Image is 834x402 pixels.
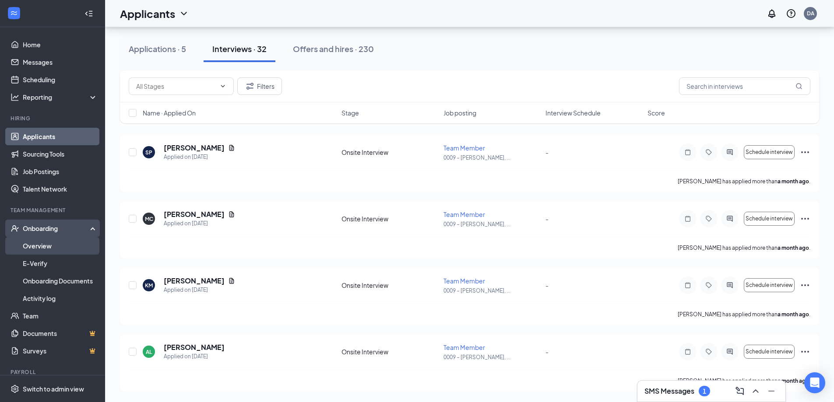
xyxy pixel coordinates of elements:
span: Score [647,108,665,117]
div: 1 [703,388,706,395]
svg: Document [228,211,235,218]
button: Schedule interview [744,212,795,226]
div: Applications · 5 [129,43,186,54]
div: Team Management [11,206,96,214]
button: Schedule interview [744,278,795,292]
div: Onsite Interview [341,347,438,356]
svg: Document [228,277,235,284]
h1: Applicants [120,6,175,21]
div: Applied on [DATE] [164,286,235,294]
svg: Note [683,149,693,156]
svg: Tag [704,282,714,289]
svg: ActiveChat [725,215,735,222]
a: Activity log [23,290,98,307]
span: - [545,281,549,289]
div: SP [145,149,152,156]
a: Onboarding Documents [23,272,98,290]
div: DA [807,10,814,17]
svg: Notifications [767,8,777,19]
span: Team Member [443,144,485,152]
span: Team Member [443,277,485,285]
div: AL [146,348,152,356]
b: a month ago [778,178,809,185]
svg: ActiveChat [725,282,735,289]
p: [PERSON_NAME] has applied more than . [678,377,810,385]
p: [PERSON_NAME] has applied more than . [678,178,810,185]
div: Onboarding [23,224,90,233]
p: [PERSON_NAME] has applied more than . [678,311,810,318]
a: Overview [23,237,98,255]
svg: Minimize [766,386,777,396]
div: MC [145,215,153,223]
h5: [PERSON_NAME] [164,143,225,153]
h3: SMS Messages [644,386,694,396]
b: a month ago [778,311,809,318]
button: ChevronUp [749,384,763,398]
svg: ChevronDown [219,83,226,90]
div: Onsite Interview [341,214,438,223]
h5: [PERSON_NAME] [164,210,225,219]
button: ComposeMessage [733,384,747,398]
svg: Tag [704,149,714,156]
svg: UserCheck [11,224,19,233]
p: 0009 – [PERSON_NAME], ... [443,353,540,361]
span: Schedule interview [746,216,793,222]
svg: ActiveChat [725,149,735,156]
svg: Settings [11,385,19,393]
span: Name · Applied On [143,108,196,117]
div: Applied on [DATE] [164,153,235,161]
a: Applicants [23,128,98,145]
span: Schedule interview [746,349,793,355]
a: Team [23,307,98,325]
svg: ChevronUp [750,386,761,396]
span: Job posting [443,108,476,117]
div: Applied on [DATE] [164,352,225,361]
div: Payroll [11,368,96,376]
span: - [545,348,549,356]
div: Open Intercom Messenger [804,372,825,393]
svg: ActiveChat [725,348,735,355]
span: Schedule interview [746,282,793,288]
b: a month ago [778,245,809,251]
span: - [545,215,549,223]
p: [PERSON_NAME] has applied more than . [678,244,810,252]
p: 0009 – [PERSON_NAME], ... [443,154,540,161]
svg: QuestionInfo [786,8,796,19]
button: Minimize [764,384,778,398]
a: Home [23,36,98,53]
input: All Stages [136,81,216,91]
svg: Filter [245,81,255,91]
div: Offers and hires · 230 [293,43,374,54]
svg: Document [228,144,235,151]
svg: Ellipses [800,280,810,290]
svg: WorkstreamLogo [10,9,18,17]
div: Onsite Interview [341,148,438,157]
span: Schedule interview [746,149,793,155]
svg: Analysis [11,93,19,101]
a: Job Postings [23,163,98,180]
button: Schedule interview [744,345,795,359]
a: SurveysCrown [23,342,98,360]
svg: Ellipses [800,213,810,224]
svg: MagnifyingGlass [795,83,802,90]
div: Hiring [11,115,96,122]
svg: Collapse [84,9,93,18]
p: 0009 – [PERSON_NAME], ... [443,287,540,294]
svg: Note [683,215,693,222]
p: 0009 – [PERSON_NAME], ... [443,220,540,228]
a: Talent Network [23,180,98,198]
svg: ChevronDown [179,8,189,19]
div: Reporting [23,93,98,101]
b: a month ago [778,378,809,384]
div: Interviews · 32 [212,43,267,54]
span: Team Member [443,343,485,351]
a: Sourcing Tools [23,145,98,163]
a: DocumentsCrown [23,325,98,342]
svg: Ellipses [800,346,810,357]
a: E-Verify [23,255,98,272]
svg: Note [683,282,693,289]
span: Team Member [443,210,485,218]
h5: [PERSON_NAME] [164,276,225,286]
div: Onsite Interview [341,281,438,290]
svg: Ellipses [800,147,810,157]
